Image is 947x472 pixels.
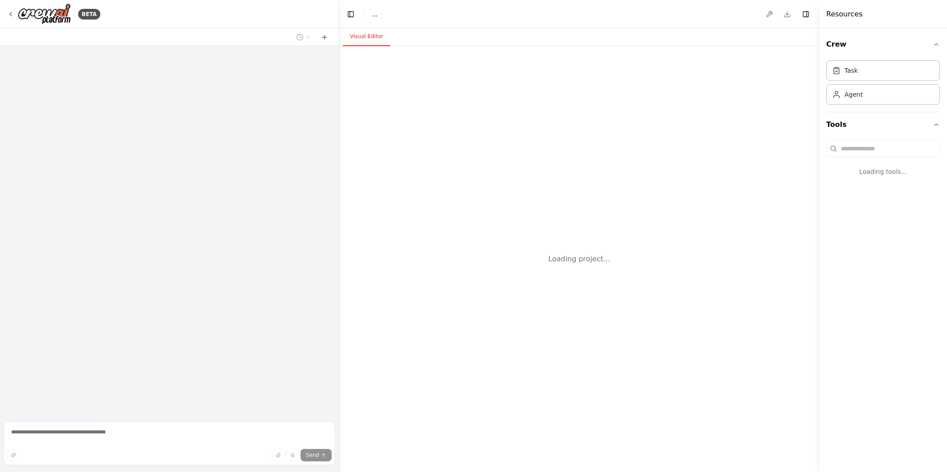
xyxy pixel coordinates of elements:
button: Crew [826,32,940,57]
button: Tools [826,112,940,137]
button: Switch to previous chat [293,32,314,43]
button: Click to speak your automation idea [286,449,299,461]
div: Tools [826,137,940,190]
button: Improve this prompt [7,449,20,461]
div: Crew [826,57,940,112]
button: Start a new chat [317,32,332,43]
h4: Resources [826,9,863,20]
nav: breadcrumb [372,10,377,19]
div: Loading project... [548,254,610,264]
button: Hide left sidebar [345,8,357,20]
span: Send [306,452,319,459]
button: Visual Editor [343,28,390,46]
button: Hide right sidebar [800,8,812,20]
img: Logo [18,4,71,24]
div: Agent [844,90,863,99]
div: BETA [78,9,100,20]
button: Upload files [272,449,285,461]
div: Task [844,66,858,75]
button: Send [301,449,332,461]
span: ... [372,10,377,19]
div: Loading tools... [826,160,940,183]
